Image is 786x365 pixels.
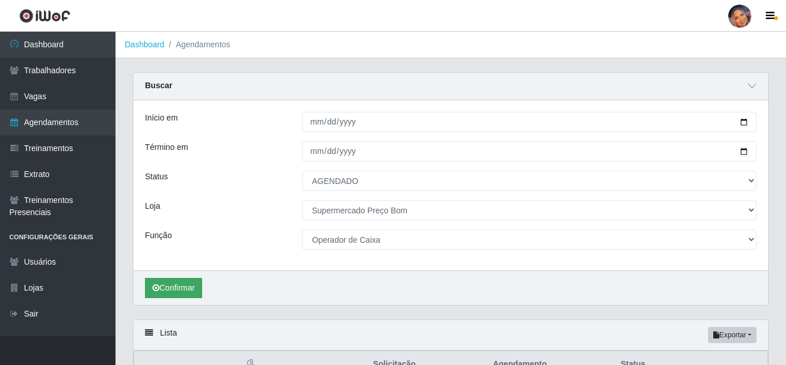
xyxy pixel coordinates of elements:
[125,40,165,49] a: Dashboard
[133,320,768,351] div: Lista
[145,171,168,183] label: Status
[145,278,202,298] button: Confirmar
[116,32,786,58] nav: breadcrumb
[145,112,178,124] label: Início em
[145,229,172,242] label: Função
[302,112,757,132] input: 00/00/0000
[145,200,160,212] label: Loja
[19,9,70,23] img: CoreUI Logo
[708,327,757,343] button: Exportar
[302,141,757,161] input: 00/00/0000
[145,141,188,153] label: Término em
[145,81,172,90] strong: Buscar
[165,39,230,51] li: Agendamentos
